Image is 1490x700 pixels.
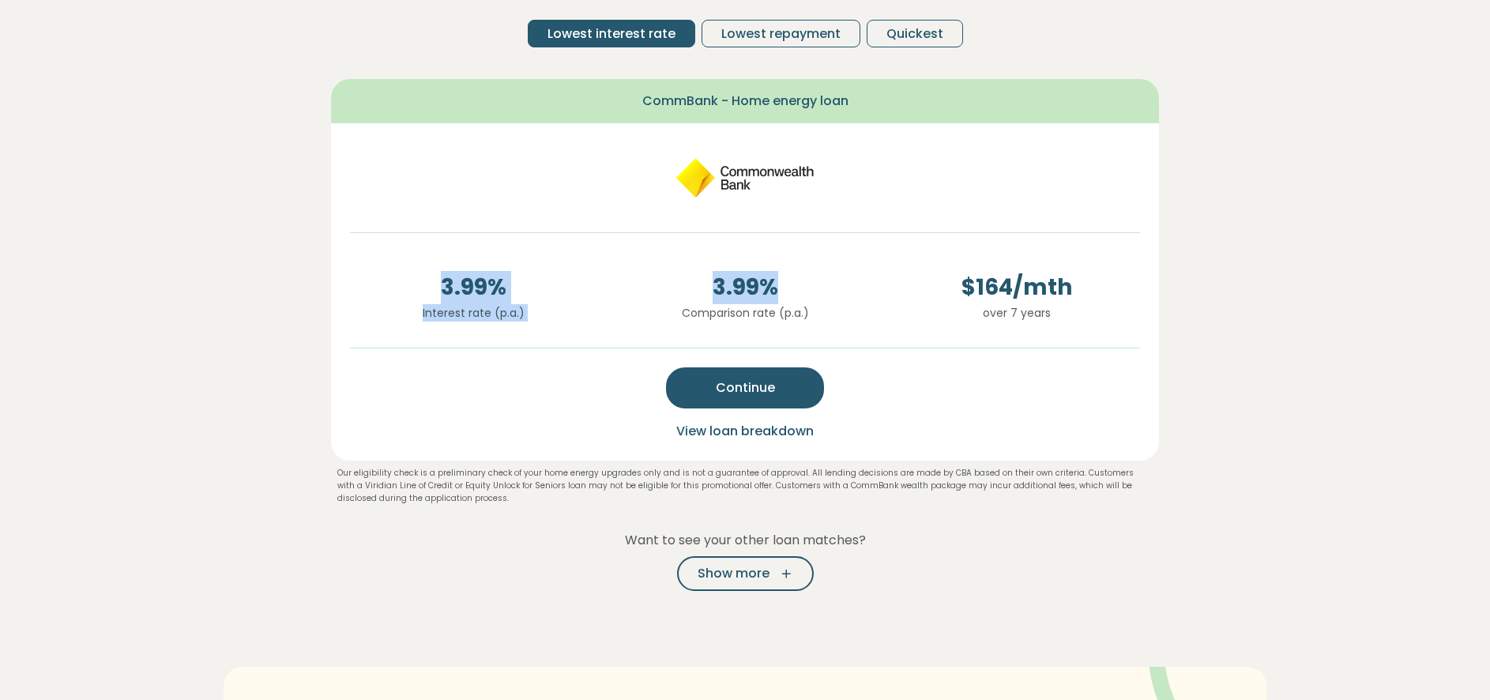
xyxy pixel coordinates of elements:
[867,20,963,47] button: Quickest
[698,564,769,583] span: Show more
[721,24,841,43] span: Lowest repayment
[702,20,860,47] button: Lowest repayment
[528,20,695,47] button: Lowest interest rate
[666,367,824,408] button: Continue
[674,142,816,213] img: cba logo
[894,304,1140,322] p: over 7 years
[337,467,1153,505] p: Our eligibility check is a preliminary check of your home energy upgrades only and is not a guara...
[886,24,943,43] span: Quickest
[676,422,814,440] span: View loan breakdown
[350,304,596,322] p: Interest rate (p.a.)
[331,530,1159,551] p: Want to see your other loan matches?
[894,271,1140,304] span: $ 164 /mth
[716,378,775,397] span: Continue
[547,24,675,43] span: Lowest interest rate
[350,271,596,304] span: 3.99 %
[677,556,814,591] button: Show more
[622,271,868,304] span: 3.99 %
[622,304,868,322] p: Comparison rate (p.a.)
[672,421,818,442] button: View loan breakdown
[642,92,848,111] span: CommBank - Home energy loan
